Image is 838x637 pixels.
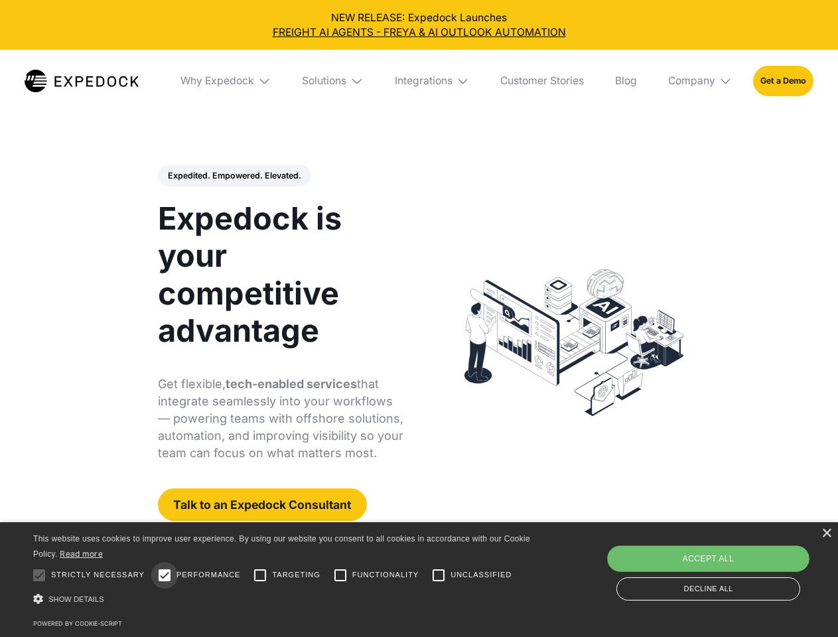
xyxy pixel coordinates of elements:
[292,50,374,112] div: Solutions
[604,50,647,112] a: Blog
[384,50,480,112] div: Integrations
[158,200,404,349] h1: Expedock is your competitive advantage
[617,494,838,637] iframe: Chat Widget
[180,74,254,88] div: Why Expedock
[60,549,103,559] a: Read more
[158,488,367,521] a: Talk to an Expedock Consultant
[170,50,281,112] div: Why Expedock
[33,620,122,627] a: Powered by cookie-script
[48,595,104,603] span: Show details
[33,591,535,608] div: Show details
[11,11,828,40] div: NEW RELEASE: Expedock Launches
[753,66,813,96] a: Get a Demo
[658,50,742,112] div: Company
[226,377,357,391] strong: tech-enabled services
[272,569,320,581] span: Targeting
[352,569,419,581] span: Functionality
[33,534,530,559] span: This website uses cookies to improve user experience. By using our website you consent to all coo...
[451,569,512,581] span: Unclassified
[51,569,145,581] span: Strictly necessary
[11,25,828,40] a: FREIGHT AI AGENTS - FREYA & AI OUTLOOK AUTOMATION
[668,74,715,88] div: Company
[607,545,809,572] div: Accept all
[395,74,453,88] div: Integrations
[176,569,241,581] span: Performance
[158,376,404,462] p: Get flexible, that integrate seamlessly into your workflows — powering teams with offshore soluti...
[302,74,346,88] div: Solutions
[490,50,594,112] a: Customer Stories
